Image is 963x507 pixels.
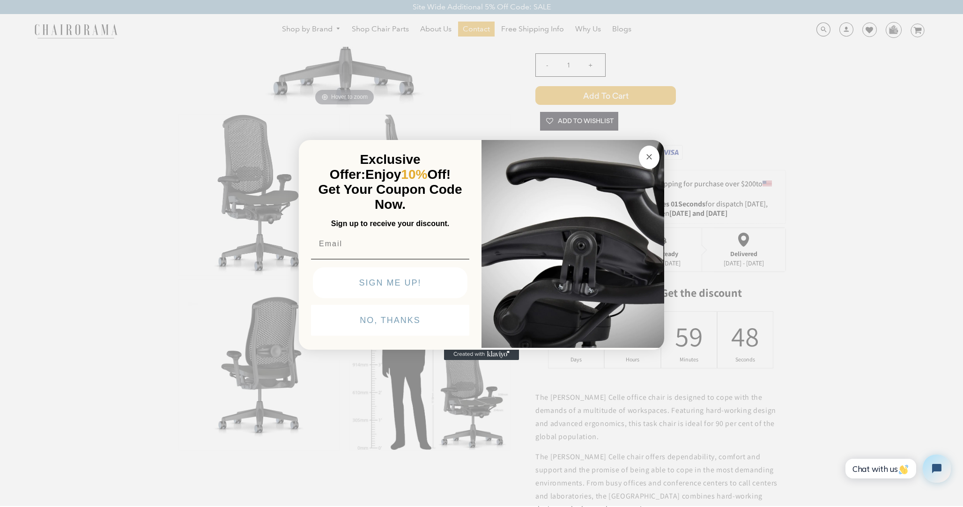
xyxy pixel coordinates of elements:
[311,305,469,336] button: NO, THANKS
[311,235,469,253] input: Email
[331,220,449,228] span: Sign up to receive your discount.
[330,152,421,182] span: Exclusive Offer:
[639,146,659,169] button: Close dialog
[319,182,462,212] span: Get Your Coupon Code Now.
[401,167,427,182] span: 10%
[444,349,519,360] a: Created with Klaviyo - opens in a new tab
[835,447,959,491] iframe: Tidio Chat
[481,138,664,348] img: 92d77583-a095-41f6-84e7-858462e0427a.jpeg
[365,167,451,182] span: Enjoy Off!
[313,267,467,298] button: SIGN ME UP!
